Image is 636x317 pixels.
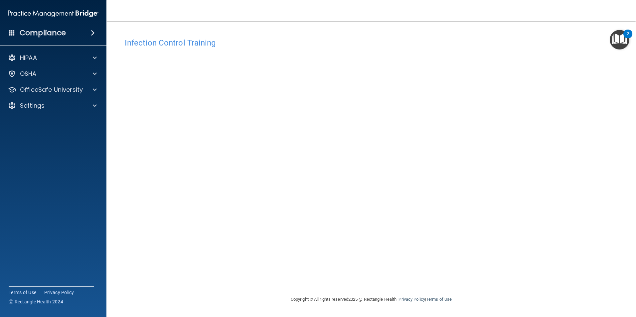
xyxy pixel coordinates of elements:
[125,39,618,47] h4: Infection Control Training
[521,270,628,296] iframe: Drift Widget Chat Controller
[398,297,425,302] a: Privacy Policy
[8,7,98,20] img: PMB logo
[9,289,36,296] a: Terms of Use
[20,102,45,110] p: Settings
[20,86,83,94] p: OfficeSafe University
[8,102,97,110] a: Settings
[8,70,97,78] a: OSHA
[250,289,493,310] div: Copyright © All rights reserved 2025 @ Rectangle Health | |
[627,34,629,43] div: 2
[20,70,37,78] p: OSHA
[9,298,63,305] span: Ⓒ Rectangle Health 2024
[44,289,74,296] a: Privacy Policy
[8,54,97,62] a: HIPAA
[426,297,452,302] a: Terms of Use
[8,86,97,94] a: OfficeSafe University
[610,30,629,50] button: Open Resource Center, 2 new notifications
[125,51,457,255] iframe: infection-control-training
[20,54,37,62] p: HIPAA
[20,28,66,38] h4: Compliance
